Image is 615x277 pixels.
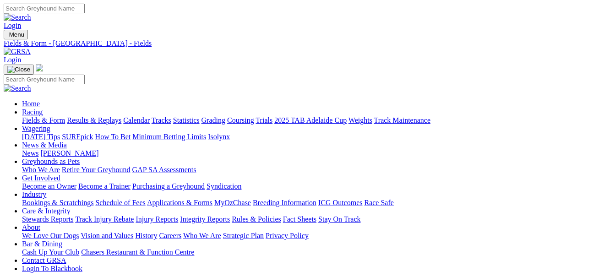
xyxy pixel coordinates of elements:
[75,215,134,223] a: Track Injury Rebate
[214,199,251,206] a: MyOzChase
[4,84,31,92] img: Search
[132,182,205,190] a: Purchasing a Greyhound
[81,232,133,239] a: Vision and Values
[22,149,38,157] a: News
[4,56,21,64] a: Login
[95,199,145,206] a: Schedule of Fees
[81,248,194,256] a: Chasers Restaurant & Function Centre
[22,199,93,206] a: Bookings & Scratchings
[256,116,272,124] a: Trials
[22,158,80,165] a: Greyhounds as Pets
[22,108,43,116] a: Racing
[9,31,24,38] span: Menu
[132,133,206,141] a: Minimum Betting Limits
[4,65,34,75] button: Toggle navigation
[318,199,362,206] a: ICG Outcomes
[183,232,221,239] a: Who We Are
[136,215,178,223] a: Injury Reports
[227,116,254,124] a: Coursing
[132,166,196,174] a: GAP SA Assessments
[232,215,281,223] a: Rules & Policies
[374,116,430,124] a: Track Maintenance
[173,116,200,124] a: Statistics
[4,4,85,13] input: Search
[283,215,316,223] a: Fact Sheets
[7,66,30,73] img: Close
[22,174,60,182] a: Get Involved
[348,116,372,124] a: Weights
[22,215,73,223] a: Stewards Reports
[62,166,131,174] a: Retire Your Greyhound
[253,199,316,206] a: Breeding Information
[40,149,98,157] a: [PERSON_NAME]
[22,166,611,174] div: Greyhounds as Pets
[208,133,230,141] a: Isolynx
[159,232,181,239] a: Careers
[22,248,611,256] div: Bar & Dining
[274,116,347,124] a: 2025 TAB Adelaide Cup
[22,166,60,174] a: Who We Are
[22,240,62,248] a: Bar & Dining
[364,199,393,206] a: Race Safe
[22,232,611,240] div: About
[22,149,611,158] div: News & Media
[78,182,131,190] a: Become a Trainer
[4,39,611,48] a: Fields & Form - [GEOGRAPHIC_DATA] - Fields
[62,133,93,141] a: SUREpick
[22,116,65,124] a: Fields & Form
[4,30,28,39] button: Toggle navigation
[180,215,230,223] a: Integrity Reports
[223,232,264,239] a: Strategic Plan
[266,232,309,239] a: Privacy Policy
[22,141,67,149] a: News & Media
[4,22,21,29] a: Login
[22,215,611,223] div: Care & Integrity
[22,116,611,125] div: Racing
[4,13,31,22] img: Search
[22,265,82,272] a: Login To Blackbook
[22,248,79,256] a: Cash Up Your Club
[22,133,611,141] div: Wagering
[22,182,76,190] a: Become an Owner
[22,207,71,215] a: Care & Integrity
[22,199,611,207] div: Industry
[36,64,43,71] img: logo-grsa-white.png
[22,133,60,141] a: [DATE] Tips
[135,232,157,239] a: History
[22,223,40,231] a: About
[318,215,360,223] a: Stay On Track
[22,125,50,132] a: Wagering
[95,133,131,141] a: How To Bet
[22,182,611,190] div: Get Involved
[22,190,46,198] a: Industry
[207,182,241,190] a: Syndication
[147,199,212,206] a: Applications & Forms
[152,116,171,124] a: Tracks
[123,116,150,124] a: Calendar
[201,116,225,124] a: Grading
[67,116,121,124] a: Results & Replays
[22,256,66,264] a: Contact GRSA
[4,48,31,56] img: GRSA
[4,75,85,84] input: Search
[22,100,40,108] a: Home
[22,232,79,239] a: We Love Our Dogs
